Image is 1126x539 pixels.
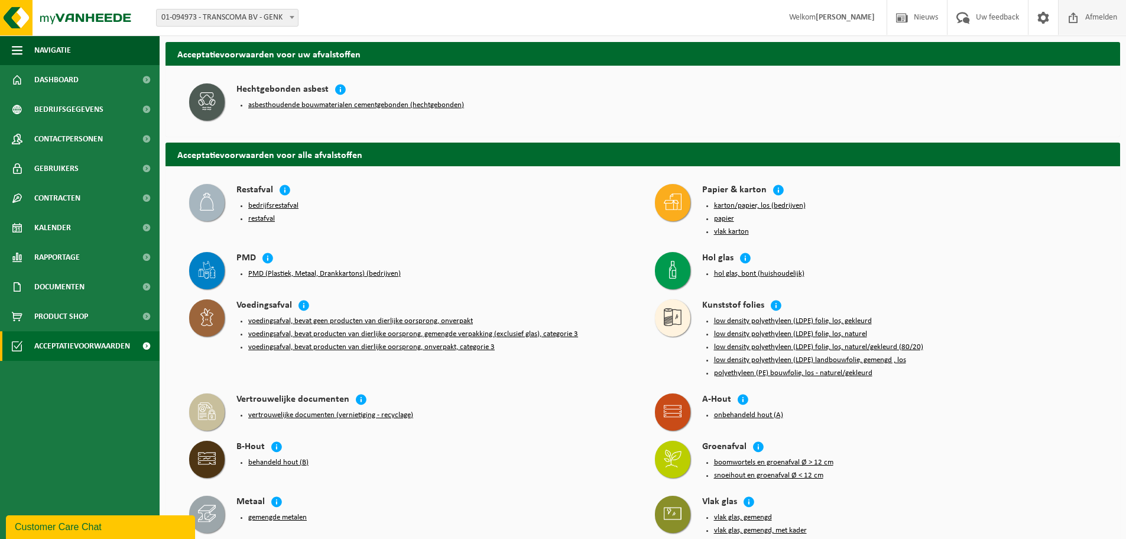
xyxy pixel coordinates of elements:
[34,243,80,272] span: Rapportage
[34,183,80,213] span: Contracten
[702,184,767,198] h4: Papier & karton
[248,101,464,110] button: asbesthoudende bouwmaterialen cementgebonden (hechtgebonden)
[34,154,79,183] span: Gebruikers
[248,343,495,352] button: voedingsafval, bevat producten van dierlijke oorsprong, onverpakt, categorie 3
[248,411,413,420] button: vertrouwelijke documenten (vernietiging - recyclage)
[248,330,578,339] button: voedingsafval, bevat producten van dierlijke oorsprong, gemengde verpakking (exclusief glas), cat...
[236,184,273,198] h4: Restafval
[714,330,867,339] button: low density polyethyleen (LDPE) folie, los, naturel
[236,83,329,97] h4: Hechtgebonden asbest
[714,411,783,420] button: onbehandeld hout (A)
[236,299,292,313] h4: Voedingsafval
[248,458,309,467] button: behandeld hout (B)
[714,526,807,535] button: vlak glas, gemengd, met kader
[714,513,772,522] button: vlak glas, gemengd
[34,331,130,361] span: Acceptatievoorwaarden
[702,299,764,313] h4: Kunststof folies
[714,369,872,378] button: polyethyleen (PE) bouwfolie, los - naturel/gekleurd
[34,272,85,302] span: Documenten
[816,13,875,22] strong: [PERSON_NAME]
[248,214,275,224] button: restafval
[714,343,923,352] button: low density polyethyleen (LDPE) folie, los, naturel/gekleurd (80/20)
[702,441,747,454] h4: Groenafval
[34,35,71,65] span: Navigatie
[714,227,749,237] button: vlak karton
[702,496,737,509] h4: Vlak glas
[714,356,906,365] button: low density polyethyleen (LDPE) landbouwfolie, gemengd , los
[248,317,473,326] button: voedingsafval, bevat geen producten van dierlijke oorsprong, onverpakt
[714,317,872,326] button: low density polyethyleen (LDPE) folie, los, gekleurd
[166,42,1120,65] h2: Acceptatievoorwaarden voor uw afvalstoffen
[702,252,734,266] h4: Hol glas
[236,441,265,454] h4: B-Hout
[156,9,298,27] span: 01-094973 - TRANSCOMA BV - GENK
[34,302,88,331] span: Product Shop
[157,9,298,26] span: 01-094973 - TRANSCOMA BV - GENK
[34,65,79,95] span: Dashboard
[714,471,823,480] button: snoeihout en groenafval Ø < 12 cm
[34,213,71,243] span: Kalender
[236,393,349,407] h4: Vertrouwelijke documenten
[248,201,298,211] button: bedrijfsrestafval
[702,393,731,407] h4: A-Hout
[714,269,804,279] button: hol glas, bont (huishoudelijk)
[236,252,256,266] h4: PMD
[166,143,1120,166] h2: Acceptatievoorwaarden voor alle afvalstoffen
[714,458,833,467] button: boomwortels en groenafval Ø > 12 cm
[714,201,806,211] button: karton/papier, los (bedrijven)
[34,95,103,124] span: Bedrijfsgegevens
[248,269,401,279] button: PMD (Plastiek, Metaal, Drankkartons) (bedrijven)
[248,513,307,522] button: gemengde metalen
[6,513,197,539] iframe: chat widget
[236,496,265,509] h4: Metaal
[714,214,734,224] button: papier
[34,124,103,154] span: Contactpersonen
